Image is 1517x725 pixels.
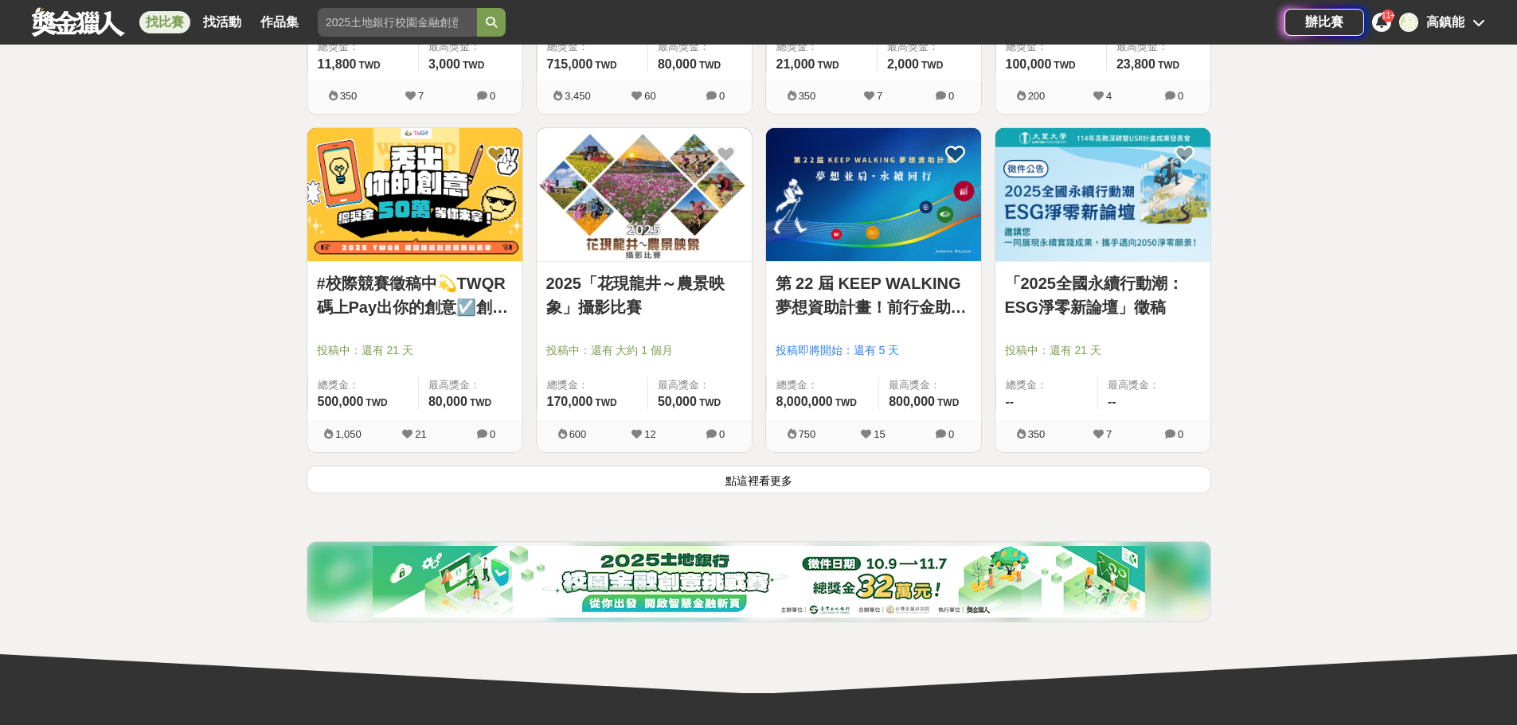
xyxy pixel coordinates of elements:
[463,60,484,71] span: TWD
[595,60,616,71] span: TWD
[1106,90,1112,102] span: 4
[719,428,725,440] span: 0
[1108,395,1116,408] span: --
[1006,395,1015,408] span: --
[1028,90,1046,102] span: 200
[776,39,867,55] span: 總獎金：
[415,428,426,440] span: 21
[874,428,885,440] span: 15
[1108,377,1201,393] span: 最高獎金：
[658,57,697,71] span: 80,000
[719,90,725,102] span: 0
[1399,13,1418,32] div: 高
[1158,60,1179,71] span: TWD
[547,57,593,71] span: 715,000
[428,377,513,393] span: 最高獎金：
[595,397,616,408] span: TWD
[428,57,460,71] span: 3,000
[318,57,357,71] span: 11,800
[547,395,593,408] span: 170,000
[340,90,358,102] span: 350
[1178,90,1183,102] span: 0
[307,128,522,262] a: Cover Image
[197,11,248,33] a: 找活動
[1006,57,1052,71] span: 100,000
[546,342,742,359] span: 投稿中：還有 大約 1 個月
[317,271,513,319] a: #校際競賽徵稿中💫TWQR碼上Pay出你的創意☑️創意特Pay員徵召令🔥短影音、梗圖大賽開跑啦🤩
[1054,60,1075,71] span: TWD
[699,60,721,71] span: TWD
[318,8,477,37] input: 2025土地銀行校園金融創意挑戰賽：從你出發 開啟智慧金融新頁
[470,397,491,408] span: TWD
[1116,39,1201,55] span: 最高獎金：
[547,39,638,55] span: 總獎金：
[537,128,752,262] a: Cover Image
[799,428,816,440] span: 750
[569,428,587,440] span: 600
[658,395,697,408] span: 50,000
[490,90,495,102] span: 0
[565,90,591,102] span: 3,450
[948,90,954,102] span: 0
[776,271,972,319] a: 第 22 屆 KEEP WALKING 夢想資助計畫！前行金助力夢想起飛👣
[490,428,495,440] span: 0
[1382,11,1395,20] span: 11+
[887,39,972,55] span: 最高獎金：
[318,377,409,393] span: 總獎金：
[766,128,981,261] img: Cover Image
[1426,13,1464,32] div: 高鎮能
[428,395,467,408] span: 80,000
[1005,271,1201,319] a: 「2025全國永續行動潮：ESG淨零新論壇」徵稿
[921,60,943,71] span: TWD
[776,377,870,393] span: 總獎金：
[335,428,362,440] span: 1,050
[254,11,305,33] a: 作品集
[307,466,1211,493] button: 點這裡看更多
[1106,428,1112,440] span: 7
[948,428,954,440] span: 0
[307,128,522,261] img: Cover Image
[658,39,742,55] span: 最高獎金：
[547,377,638,393] span: 總獎金：
[373,546,1145,618] img: a5722dc9-fb8f-4159-9c92-9f5474ee55af.png
[1005,342,1201,359] span: 投稿中：還有 21 天
[937,397,959,408] span: TWD
[1116,57,1155,71] span: 23,800
[358,60,380,71] span: TWD
[817,60,839,71] span: TWD
[889,377,971,393] span: 最高獎金：
[546,271,742,319] a: 2025「花現龍井～農景映象」攝影比賽
[699,397,721,408] span: TWD
[428,39,513,55] span: 最高獎金：
[139,11,190,33] a: 找比賽
[995,128,1210,262] a: Cover Image
[776,57,815,71] span: 21,000
[317,342,513,359] span: 投稿中：還有 21 天
[366,397,387,408] span: TWD
[1178,428,1183,440] span: 0
[318,395,364,408] span: 500,000
[995,128,1210,261] img: Cover Image
[1006,377,1089,393] span: 總獎金：
[887,57,919,71] span: 2,000
[776,395,833,408] span: 8,000,000
[1284,9,1364,36] a: 辦比賽
[537,128,752,261] img: Cover Image
[644,428,655,440] span: 12
[766,128,981,262] a: Cover Image
[776,342,972,359] span: 投稿即將開始：還有 5 天
[799,90,816,102] span: 350
[418,90,424,102] span: 7
[1006,39,1097,55] span: 總獎金：
[877,90,882,102] span: 7
[835,397,857,408] span: TWD
[658,377,742,393] span: 最高獎金：
[1028,428,1046,440] span: 350
[644,90,655,102] span: 60
[889,395,935,408] span: 800,000
[318,39,409,55] span: 總獎金：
